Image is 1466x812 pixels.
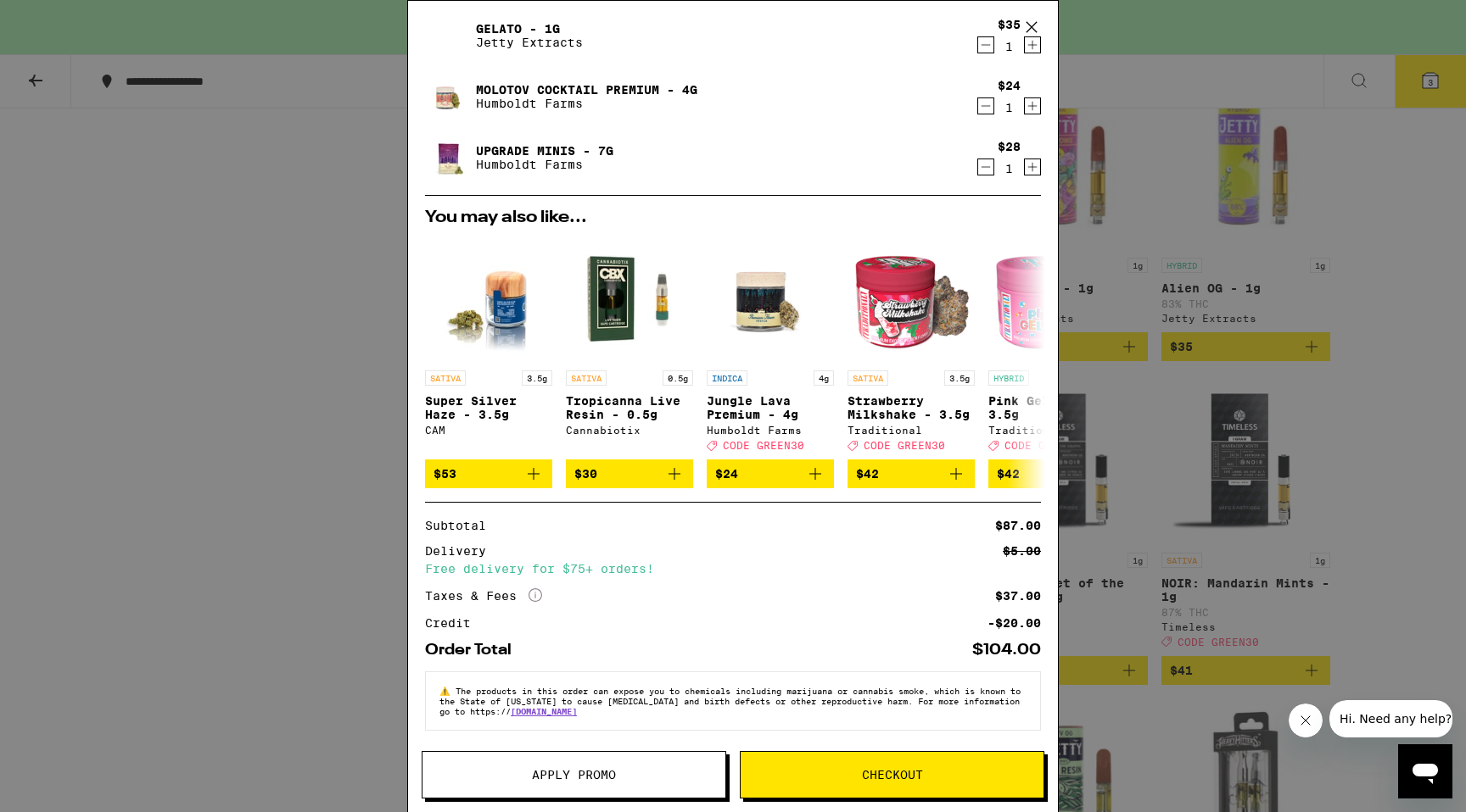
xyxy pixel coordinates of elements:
button: Decrement [977,159,994,175]
a: [DOMAIN_NAME] [511,706,577,716]
div: Order Total [425,642,523,658]
div: Delivery [425,545,498,557]
p: Humboldt Farms [476,97,697,110]
div: Taxes & Fees [425,588,542,603]
a: Open page for Super Silver Haze - 3.5g from CAM [425,235,552,459]
img: Cannabiotix - Tropicanna Live Resin - 0.5g [566,235,693,362]
p: 4g [814,370,834,386]
div: -$20.00 [988,617,1041,629]
div: $5.00 [1003,545,1041,557]
div: CAM [425,425,552,436]
span: $42 [856,467,879,481]
span: Checkout [862,769,923,781]
img: CAM - Super Silver Haze - 3.5g [425,235,552,362]
div: $35 [998,18,1021,31]
span: $30 [574,467,597,481]
p: Super Silver Haze - 3.5g [425,394,552,421]
p: Jungle Lava Premium - 4g [707,394,834,421]
img: Traditional - Pink Gelato - 3.5g [988,235,1116,362]
div: 1 [998,40,1021,53]
div: Free delivery for $75+ orders! [425,563,1041,575]
button: Increment [1024,97,1041,114]
p: 3.5g [944,370,975,386]
div: Subtotal [425,520,498,531]
button: Add to bag [848,459,975,488]
p: Tropicanna Live Resin - 0.5g [566,394,693,421]
p: SATIVA [848,370,888,386]
span: CODE GREEN30 [1004,440,1086,451]
a: Open page for Pink Gelato - 3.5g from Traditional [988,235,1116,459]
span: The products in this order can expose you to chemicals including marijuana or cannabis smoke, whi... [439,686,1021,716]
button: Increment [1024,159,1041,175]
a: Open page for Jungle Lava Premium - 4g from Humboldt Farms [707,235,834,459]
iframe: Close message [1289,704,1323,737]
a: Open page for Tropicanna Live Resin - 0.5g from Cannabiotix [566,235,693,459]
p: Strawberry Milkshake - 3.5g [848,394,975,421]
button: Decrement [977,97,994,114]
p: 0.5g [663,370,693,386]
a: Gelato - 1g [476,22,583,36]
div: $87.00 [995,520,1041,531]
div: Cannabiotix [566,425,693,436]
a: Upgrade Minis - 7g [476,144,613,158]
button: Apply Promo [422,751,726,798]
button: Decrement [977,36,994,53]
p: Pink Gelato - 3.5g [988,394,1116,421]
div: Traditional [848,425,975,436]
span: Apply Promo [532,769,616,781]
img: Gelato - 1g [425,12,473,59]
button: Add to bag [707,459,834,488]
p: HYBRID [988,370,1029,386]
span: CODE GREEN30 [864,440,945,451]
p: Humboldt Farms [476,158,613,171]
button: Add to bag [988,459,1116,488]
span: ⚠️ [439,686,456,696]
div: Humboldt Farms [707,425,834,436]
img: Humboldt Farms - Jungle Lava Premium - 4g [707,235,834,362]
img: Upgrade Minis - 7g [425,134,473,181]
div: 1 [998,101,1021,114]
iframe: Button to launch messaging window [1398,744,1452,798]
div: $24 [998,79,1021,92]
div: $104.00 [972,642,1041,658]
span: $24 [715,467,738,481]
div: Traditional [988,425,1116,436]
button: Add to bag [566,459,693,488]
a: Open page for Strawberry Milkshake - 3.5g from Traditional [848,235,975,459]
img: Molotov Cocktail Premium - 4g [425,73,473,120]
div: $28 [998,140,1021,153]
span: CODE GREEN30 [723,440,804,451]
button: Add to bag [425,459,552,488]
img: Traditional - Strawberry Milkshake - 3.5g [848,235,975,362]
span: $53 [434,467,456,481]
p: Jetty Extracts [476,36,583,49]
a: Molotov Cocktail Premium - 4g [476,83,697,97]
h2: You may also like... [425,209,1041,226]
p: SATIVA [566,370,607,386]
iframe: Message from company [1329,700,1452,737]
div: 1 [998,162,1021,175]
div: Credit [425,617,483,629]
button: Checkout [740,751,1044,798]
span: $42 [997,467,1020,481]
p: 3.5g [522,370,552,386]
p: INDICA [707,370,747,386]
div: $37.00 [995,590,1041,602]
